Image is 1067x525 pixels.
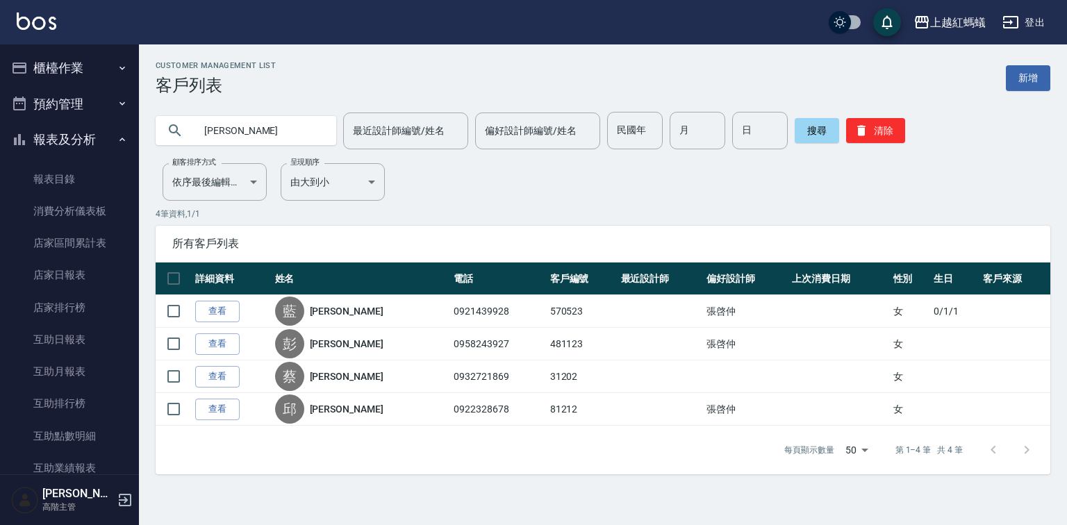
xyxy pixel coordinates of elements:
[290,157,320,167] label: 呈現順序
[450,328,547,360] td: 0958243927
[930,14,986,31] div: 上越紅螞蟻
[547,295,618,328] td: 570523
[846,118,905,143] button: 清除
[547,393,618,426] td: 81212
[450,262,547,295] th: 電話
[6,122,133,158] button: 報表及分析
[450,393,547,426] td: 0922328678
[275,329,304,358] div: 彭
[156,208,1050,220] p: 4 筆資料, 1 / 1
[895,444,963,456] p: 第 1–4 筆 共 4 筆
[6,163,133,195] a: 報表目錄
[172,237,1034,251] span: 所有客戶列表
[6,227,133,259] a: 店家區間累計表
[6,195,133,227] a: 消費分析儀表板
[275,362,304,391] div: 蔡
[275,297,304,326] div: 藍
[42,487,113,501] h5: [PERSON_NAME]
[1006,65,1050,91] a: 新增
[6,50,133,86] button: 櫃檯作業
[195,112,325,149] input: 搜尋關鍵字
[195,333,240,355] a: 查看
[275,394,304,424] div: 邱
[310,304,383,318] a: [PERSON_NAME]
[450,360,547,393] td: 0932721869
[547,360,618,393] td: 31202
[788,262,889,295] th: 上次消費日期
[6,86,133,122] button: 預約管理
[890,360,931,393] td: 女
[930,295,979,328] td: 0/1/1
[890,393,931,426] td: 女
[192,262,272,295] th: 詳細資料
[547,328,618,360] td: 481123
[890,295,931,328] td: 女
[979,262,1050,295] th: 客戶來源
[6,452,133,484] a: 互助業績報表
[42,501,113,513] p: 高階主管
[6,259,133,291] a: 店家日報表
[997,10,1050,35] button: 登出
[450,295,547,328] td: 0921439928
[795,118,839,143] button: 搜尋
[310,337,383,351] a: [PERSON_NAME]
[784,444,834,456] p: 每頁顯示數量
[172,157,216,167] label: 顧客排序方式
[281,163,385,201] div: 由大到小
[156,61,276,70] h2: Customer Management List
[618,262,703,295] th: 最近設計師
[890,328,931,360] td: 女
[6,356,133,387] a: 互助月報表
[547,262,618,295] th: 客戶編號
[310,369,383,383] a: [PERSON_NAME]
[873,8,901,36] button: save
[6,324,133,356] a: 互助日報表
[6,420,133,452] a: 互助點數明細
[272,262,451,295] th: 姓名
[163,163,267,201] div: 依序最後編輯時間
[6,387,133,419] a: 互助排行榜
[6,292,133,324] a: 店家排行榜
[195,301,240,322] a: 查看
[11,486,39,514] img: Person
[195,366,240,387] a: 查看
[703,295,788,328] td: 張啓仲
[156,76,276,95] h3: 客戶列表
[703,328,788,360] td: 張啓仲
[930,262,979,295] th: 生日
[703,393,788,426] td: 張啓仲
[17,12,56,30] img: Logo
[840,431,873,469] div: 50
[195,399,240,420] a: 查看
[890,262,931,295] th: 性別
[703,262,788,295] th: 偏好設計師
[310,402,383,416] a: [PERSON_NAME]
[908,8,991,37] button: 上越紅螞蟻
